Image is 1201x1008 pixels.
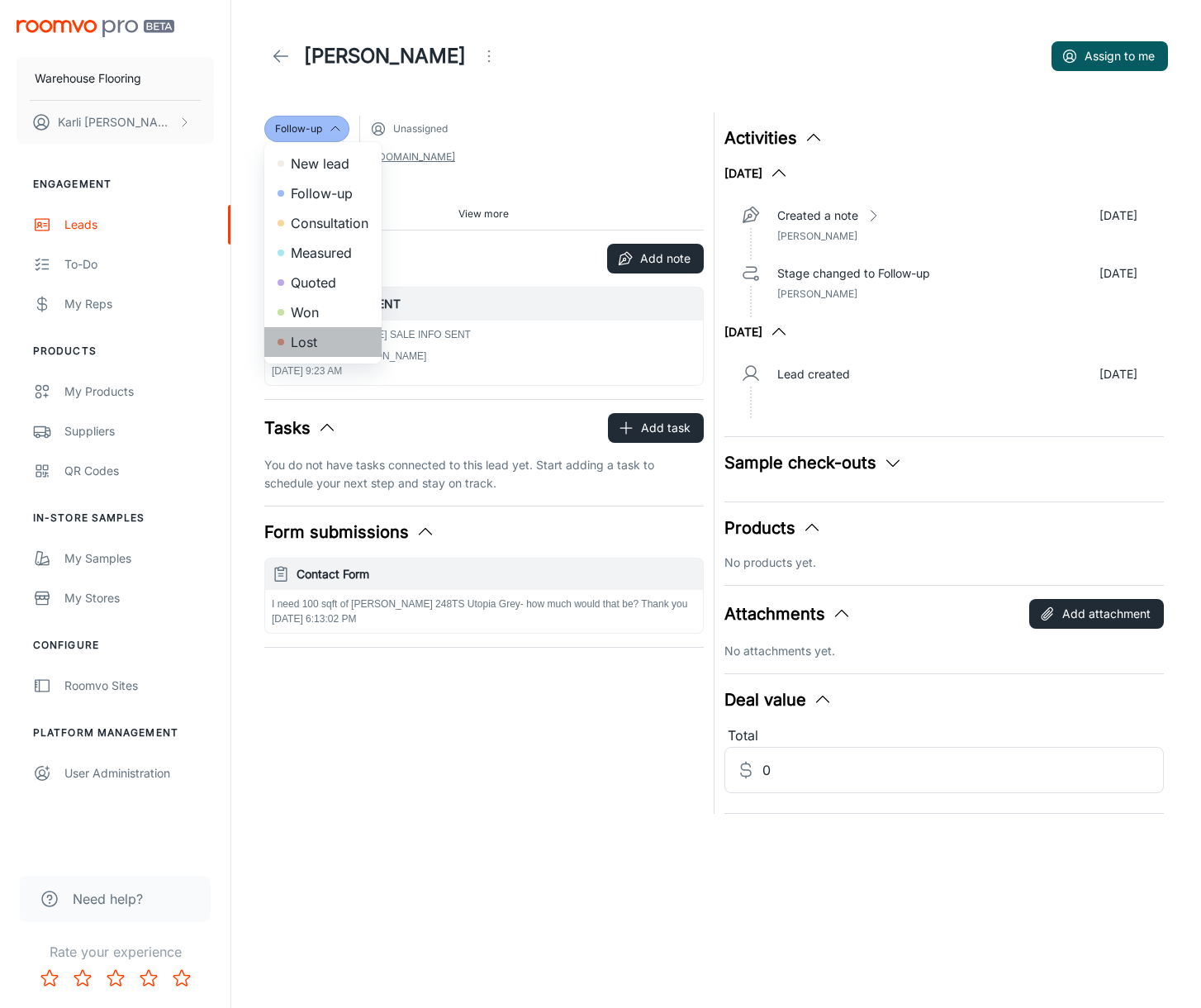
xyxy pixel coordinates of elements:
[264,327,382,357] li: Lost
[264,268,382,297] li: Quoted
[264,238,382,268] li: Measured
[264,208,382,238] li: Consultation
[264,149,382,178] li: New lead
[264,178,382,208] li: Follow-up
[264,297,382,327] li: Won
